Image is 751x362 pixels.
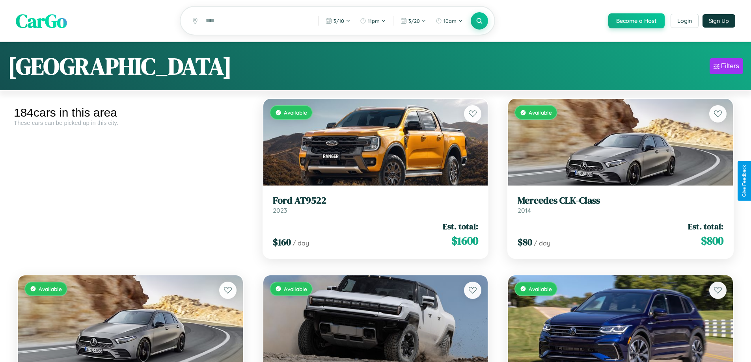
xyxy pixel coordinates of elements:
[710,58,743,74] button: Filters
[688,221,723,232] span: Est. total:
[529,109,552,116] span: Available
[703,14,735,28] button: Sign Up
[39,286,62,292] span: Available
[16,8,67,34] span: CarGo
[293,239,309,247] span: / day
[334,18,344,24] span: 3 / 10
[397,15,430,27] button: 3/20
[322,15,354,27] button: 3/10
[8,50,232,82] h1: [GEOGRAPHIC_DATA]
[518,206,531,214] span: 2014
[721,62,739,70] div: Filters
[742,165,747,197] div: Give Feedback
[368,18,380,24] span: 11pm
[518,195,723,206] h3: Mercedes CLK-Class
[284,109,307,116] span: Available
[273,195,479,214] a: Ford AT95222023
[14,106,247,119] div: 184 cars in this area
[534,239,550,247] span: / day
[518,236,532,249] span: $ 80
[444,18,457,24] span: 10am
[14,119,247,126] div: These cars can be picked up in this city.
[451,233,478,249] span: $ 1600
[443,221,478,232] span: Est. total:
[432,15,467,27] button: 10am
[273,195,479,206] h3: Ford AT9522
[273,236,291,249] span: $ 160
[284,286,307,292] span: Available
[518,195,723,214] a: Mercedes CLK-Class2014
[529,286,552,292] span: Available
[608,13,665,28] button: Become a Host
[273,206,287,214] span: 2023
[671,14,699,28] button: Login
[701,233,723,249] span: $ 800
[356,15,390,27] button: 11pm
[408,18,420,24] span: 3 / 20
